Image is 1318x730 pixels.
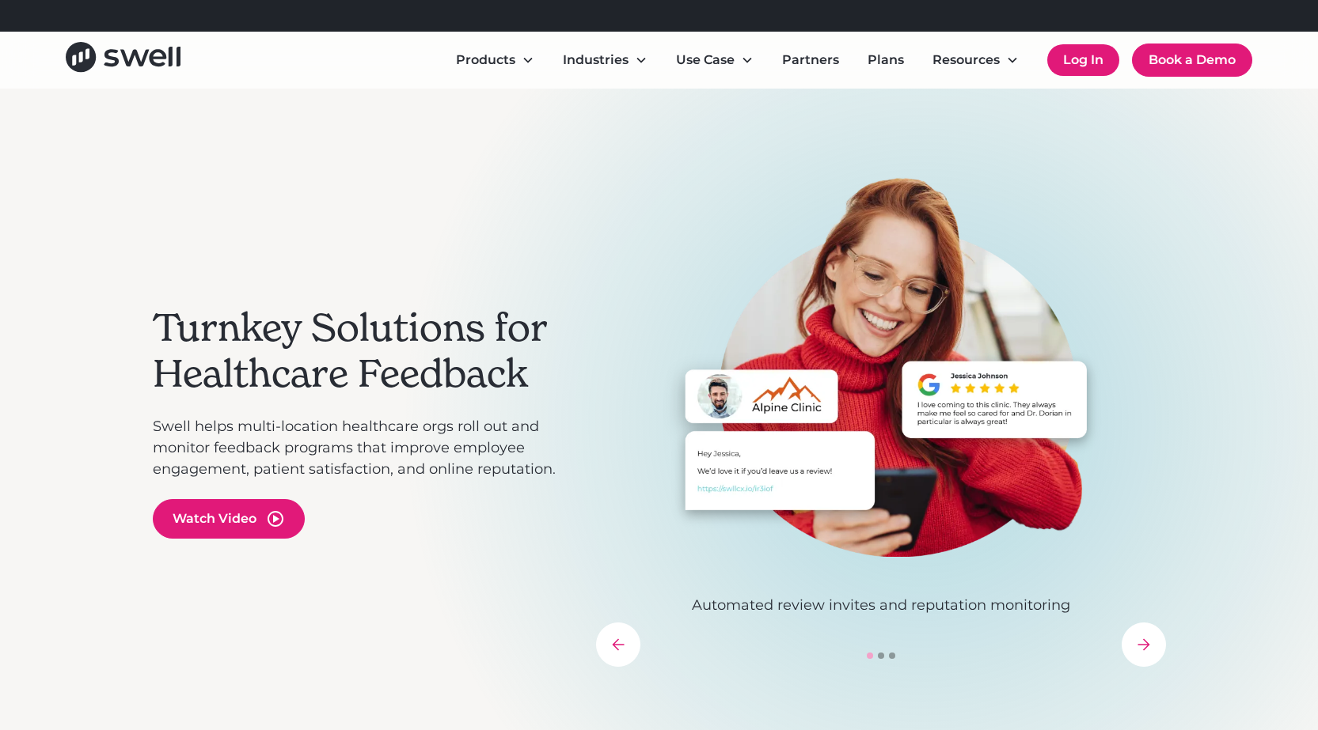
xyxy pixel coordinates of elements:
a: Plans [855,44,917,76]
div: Show slide 2 of 3 [878,652,884,659]
div: carousel [596,177,1166,667]
a: home [66,42,180,78]
div: Industries [550,44,660,76]
div: Products [456,51,515,70]
a: Partners [769,44,852,76]
div: Resources [920,44,1031,76]
a: open lightbox [153,499,305,539]
a: Log In [1047,44,1119,76]
div: Show slide 3 of 3 [889,652,895,659]
div: previous slide [596,622,640,667]
div: Industries [563,51,629,70]
iframe: Chat Widget [1047,559,1318,730]
p: Automated review invites and reputation monitoring [596,595,1166,616]
a: Book a Demo [1132,43,1252,77]
div: Watch Video [173,509,256,528]
div: Show slide 1 of 3 [867,652,873,659]
h2: Turnkey Solutions for Healthcare Feedback [153,305,580,396]
p: Swell helps multi-location healthcare orgs roll out and monitor feedback programs that improve em... [153,416,580,480]
div: 1 of 3 [596,177,1166,616]
div: Resources [932,51,1000,70]
div: Use Case [676,51,735,70]
div: Use Case [663,44,766,76]
div: Products [443,44,547,76]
